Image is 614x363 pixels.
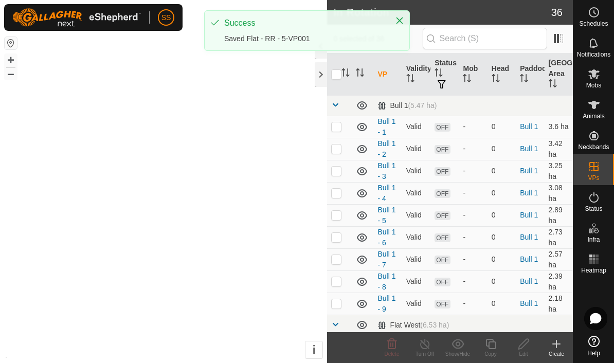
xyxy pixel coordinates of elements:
span: OFF [435,233,450,242]
td: 3.42 ha [545,138,573,160]
span: Status [585,206,602,212]
td: 0 [487,182,516,204]
a: Bull 1 - 8 [377,272,395,291]
span: (5.47 ha) [408,101,437,110]
a: Bull 1 - 5 [377,206,395,225]
th: VP [373,53,402,96]
span: Infra [587,237,600,243]
td: 0 [487,204,516,226]
td: Valid [402,293,430,315]
span: Animals [583,113,605,119]
div: - [463,121,483,132]
input: Search (S) [423,28,547,49]
span: Heatmap [581,267,606,274]
td: Valid [402,116,430,138]
div: - [463,276,483,287]
div: Show/Hide [441,350,474,358]
div: Copy [474,350,507,358]
td: 0 [487,226,516,248]
div: Flat West [377,321,449,330]
a: Bull 1 - 3 [377,161,395,180]
div: - [463,143,483,154]
div: Turn Off [408,350,441,358]
a: Bull 1 [520,277,538,285]
td: 2.39 ha [545,270,573,293]
button: + [5,54,17,66]
td: 2.57 ha [545,248,573,270]
button: Reset Map [5,37,17,49]
img: Gallagher Logo [12,8,141,27]
div: - [463,298,483,309]
span: OFF [435,145,450,154]
span: OFF [435,167,450,176]
td: 0 [487,270,516,293]
span: OFF [435,278,450,286]
td: Valid [402,182,430,204]
span: VPs [588,175,599,181]
h2: In Rotation [333,6,551,19]
span: OFF [435,256,450,264]
a: Bull 1 [520,167,538,175]
div: - [463,232,483,243]
div: - [463,210,483,221]
p-sorticon: Activate to sort [492,76,500,84]
div: Create [540,350,573,358]
td: 0 [487,160,516,182]
span: Schedules [579,21,608,27]
div: Success [224,17,385,29]
td: 0 [487,116,516,138]
td: Valid [402,204,430,226]
button: Close [392,13,407,28]
th: [GEOGRAPHIC_DATA] Area [545,53,573,96]
th: Paddock [516,53,544,96]
td: Valid [402,138,430,160]
a: Bull 1 [520,122,538,131]
span: OFF [435,300,450,308]
a: Bull 1 - 1 [377,117,395,136]
a: Bull 1 - 2 [377,139,395,158]
a: Contact Us [174,350,204,359]
td: 3.25 ha [545,160,573,182]
div: - [463,166,483,176]
a: Bull 1 [520,211,538,219]
span: OFF [435,189,450,198]
div: - [463,254,483,265]
th: Mob [459,53,487,96]
span: Help [587,350,600,356]
td: 2.18 ha [545,293,573,315]
a: Bull 1 - 4 [377,184,395,203]
span: Notifications [577,51,610,58]
p-sorticon: Activate to sort [435,70,443,78]
div: - [463,188,483,198]
td: 3.08 ha [545,182,573,204]
a: Bull 1 - 6 [377,228,395,247]
button: i [305,341,322,358]
a: Bull 1 [520,189,538,197]
p-sorticon: Activate to sort [341,70,350,78]
p-sorticon: Activate to sort [356,70,364,78]
a: Privacy Policy [123,350,161,359]
span: Delete [385,351,400,357]
p-sorticon: Activate to sort [520,76,528,84]
a: Bull 1 [520,233,538,241]
th: Status [430,53,459,96]
button: – [5,67,17,80]
p-sorticon: Activate to sort [549,81,557,89]
td: 3.6 ha [545,116,573,138]
a: Bull 1 [520,144,538,153]
span: (6.53 ha) [420,321,449,329]
span: SS [161,12,171,23]
div: Edit [507,350,540,358]
span: 36 [551,5,563,20]
td: Valid [402,270,430,293]
span: Mobs [586,82,601,88]
a: Bull 1 [520,299,538,307]
td: Valid [402,248,430,270]
div: Bull 1 [377,101,437,110]
div: Saved Flat - RR - 5-VP001 [224,33,385,44]
td: 0 [487,138,516,160]
td: Valid [402,160,430,182]
a: Bull 1 [520,255,538,263]
span: OFF [435,211,450,220]
td: 2.73 ha [545,226,573,248]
